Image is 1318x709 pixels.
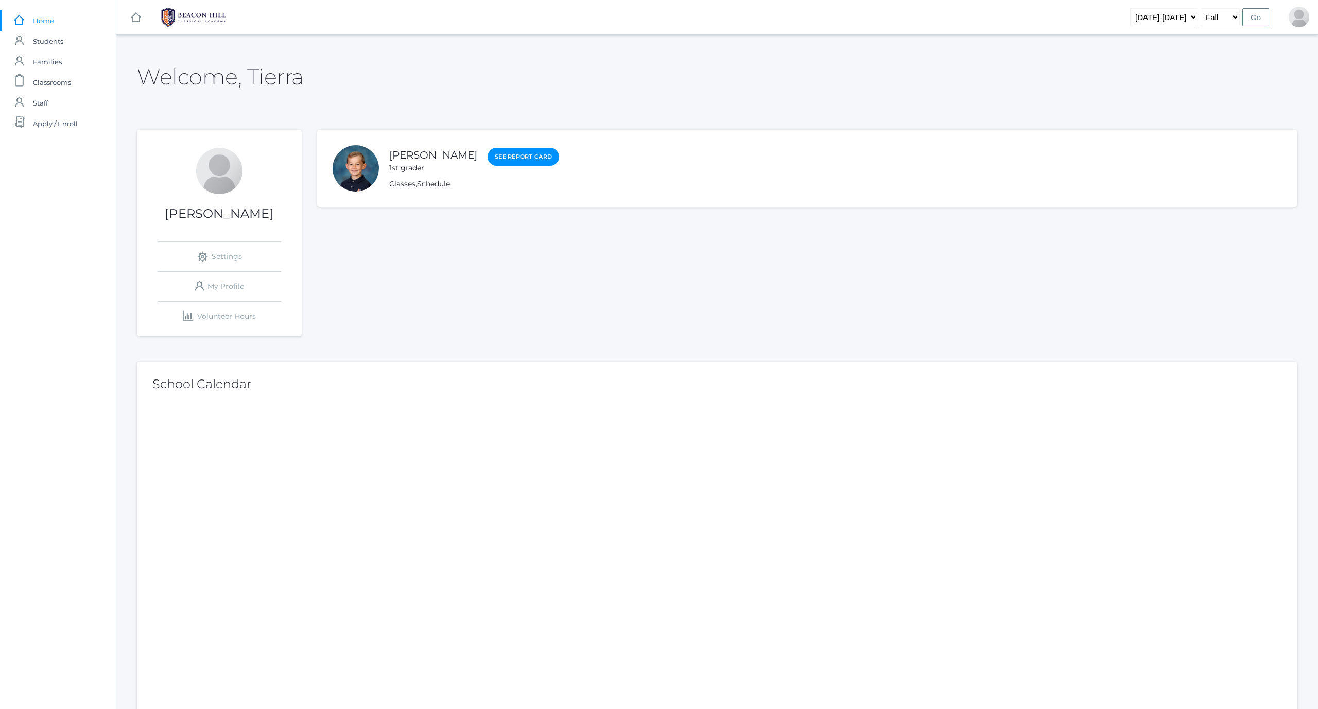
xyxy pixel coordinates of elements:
div: , [389,179,559,189]
span: Families [33,51,62,72]
span: Classrooms [33,72,71,93]
a: My Profile [158,272,281,301]
h2: School Calendar [152,377,1282,391]
h2: Welcome, Tierra [137,65,304,89]
span: Home [33,10,54,31]
a: See Report Card [488,148,559,166]
a: Schedule [417,179,450,188]
a: Settings [158,242,281,271]
div: Tierra Crocker [1289,7,1309,27]
a: Classes [389,179,415,188]
h1: [PERSON_NAME] [137,207,302,220]
input: Go [1242,8,1269,26]
div: 1st grader [389,163,477,174]
a: Volunteer Hours [158,302,281,331]
div: Tierra Crocker [196,148,242,194]
img: BHCALogos-05-308ed15e86a5a0abce9b8dd61676a3503ac9727e845dece92d48e8588c001991.png [155,5,232,30]
span: Apply / Enroll [33,113,78,134]
span: Staff [33,93,48,113]
span: Students [33,31,63,51]
div: Koen Crocker [333,145,379,192]
a: [PERSON_NAME] [389,149,477,161]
